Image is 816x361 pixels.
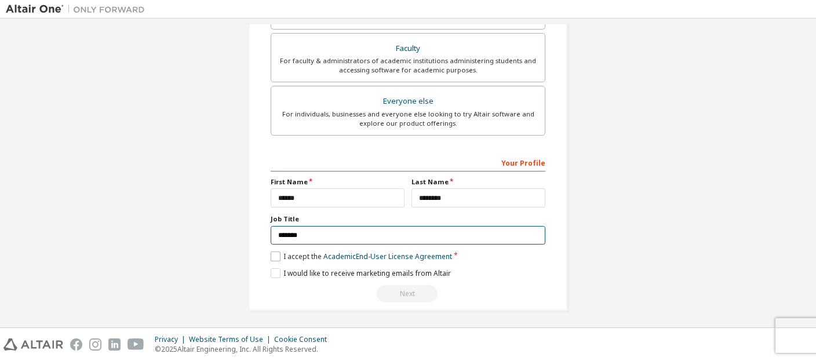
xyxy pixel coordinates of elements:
[89,338,101,351] img: instagram.svg
[411,177,545,187] label: Last Name
[274,335,334,344] div: Cookie Consent
[278,41,538,57] div: Faculty
[278,93,538,110] div: Everyone else
[155,344,334,354] p: © 2025 Altair Engineering, Inc. All Rights Reserved.
[128,338,144,351] img: youtube.svg
[108,338,121,351] img: linkedin.svg
[271,268,451,278] label: I would like to receive marketing emails from Altair
[3,338,63,351] img: altair_logo.svg
[271,177,405,187] label: First Name
[271,214,545,224] label: Job Title
[323,251,452,261] a: Academic End-User License Agreement
[155,335,189,344] div: Privacy
[70,338,82,351] img: facebook.svg
[271,251,452,261] label: I accept the
[271,285,545,302] div: Read and acccept EULA to continue
[189,335,274,344] div: Website Terms of Use
[278,110,538,128] div: For individuals, businesses and everyone else looking to try Altair software and explore our prod...
[6,3,151,15] img: Altair One
[271,153,545,172] div: Your Profile
[278,56,538,75] div: For faculty & administrators of academic institutions administering students and accessing softwa...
